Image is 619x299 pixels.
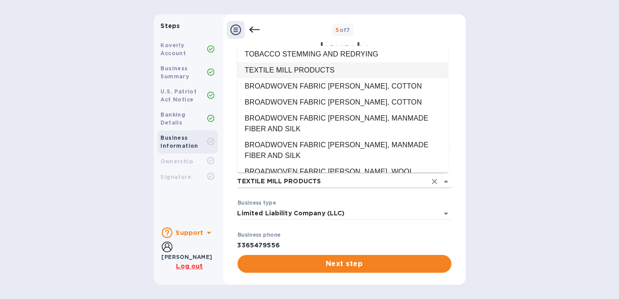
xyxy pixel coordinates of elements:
[238,175,426,188] input: Select industry type and select closest match
[245,259,444,269] span: Next step
[238,239,451,252] input: Enter phone
[176,263,203,270] u: Log out
[162,254,213,260] b: [PERSON_NAME]
[238,200,276,206] label: Business type
[238,210,345,217] div: Limited Liability Company (LLC)
[161,42,186,57] b: Koverly Account
[176,229,204,236] b: Support
[238,137,448,164] li: BROADWOVEN FABRIC [PERSON_NAME], MANMADE FIBER AND SILK
[161,174,192,180] b: Signature
[161,134,198,149] b: Business Information
[161,65,189,80] b: Business Summary
[238,164,448,190] li: BROADWOVEN FABRIC [PERSON_NAME], WOOL (INCLUDING DYEING AND FINISHING)
[336,27,350,33] b: of 7
[161,111,186,126] b: Banking Details
[238,94,448,110] li: BROADWOVEN FABRIC [PERSON_NAME], COTTON
[238,207,451,220] div: Limited Liability Company (LLC)
[161,22,180,29] b: Steps
[161,158,193,165] b: Ownership
[161,88,197,103] b: U.S. Patriot Act Notice
[238,62,448,78] li: TEXTILE MILL PRODUCTS
[238,232,281,238] label: Business phone
[238,78,448,94] li: BROADWOVEN FABRIC [PERSON_NAME], COTTON
[238,255,451,273] button: Next step
[238,110,448,137] li: BROADWOVEN FABRIC [PERSON_NAME], MANMADE FIBER AND SILK
[440,175,452,188] button: Close
[428,175,441,188] button: Clear
[238,46,448,62] li: TOBACCO STEMMING AND REDRYING
[336,27,339,33] span: 5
